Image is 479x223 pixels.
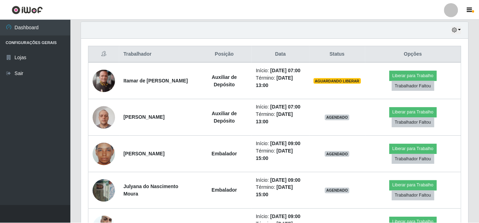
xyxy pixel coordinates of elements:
strong: Auxiliar de Depósito [213,111,238,124]
th: Trabalhador [120,46,198,62]
strong: Julyana do Nascimento Moura [124,184,179,197]
span: AGENDADO [326,151,351,157]
time: [DATE] 07:00 [271,104,302,110]
button: Liberar para Trabalho [391,180,438,190]
li: Início: [257,176,306,184]
button: Liberar para Trabalho [391,107,438,117]
th: Opções [366,46,463,62]
li: Término: [257,74,306,89]
span: AGENDADO [326,188,351,193]
th: Status [310,46,366,62]
li: Início: [257,103,306,111]
time: [DATE] 09:00 [271,214,302,219]
li: Término: [257,111,306,125]
time: [DATE] 07:00 [271,67,302,73]
th: Data [252,46,310,62]
span: AGUARDANDO LIBERAR [315,78,362,83]
span: AGENDADO [326,114,351,120]
img: 1723391026413.jpeg [93,102,115,132]
strong: Embalador [212,187,238,193]
li: Início: [257,140,306,147]
img: 1692719083262.jpeg [93,134,115,174]
button: Trabalhador Faltou [393,117,436,127]
li: Término: [257,147,306,162]
strong: Embalador [212,151,238,156]
th: Posição [198,46,253,62]
strong: [PERSON_NAME] [124,151,165,156]
button: Trabalhador Faltou [393,154,436,164]
button: Liberar para Trabalho [391,144,438,154]
li: Início: [257,213,306,221]
img: 1745442730986.jpeg [93,69,115,92]
time: [DATE] 09:00 [271,141,302,146]
button: Trabalhador Faltou [393,191,436,200]
time: [DATE] 09:00 [271,177,302,183]
li: Início: [257,67,306,74]
strong: Itamar de [PERSON_NAME] [124,78,189,83]
strong: [PERSON_NAME] [124,114,165,120]
img: 1752452635065.jpeg [93,175,115,205]
img: CoreUI Logo [12,5,43,14]
button: Trabalhador Faltou [393,81,436,91]
li: Término: [257,184,306,199]
button: Liberar para Trabalho [391,70,438,80]
strong: Auxiliar de Depósito [213,74,238,87]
